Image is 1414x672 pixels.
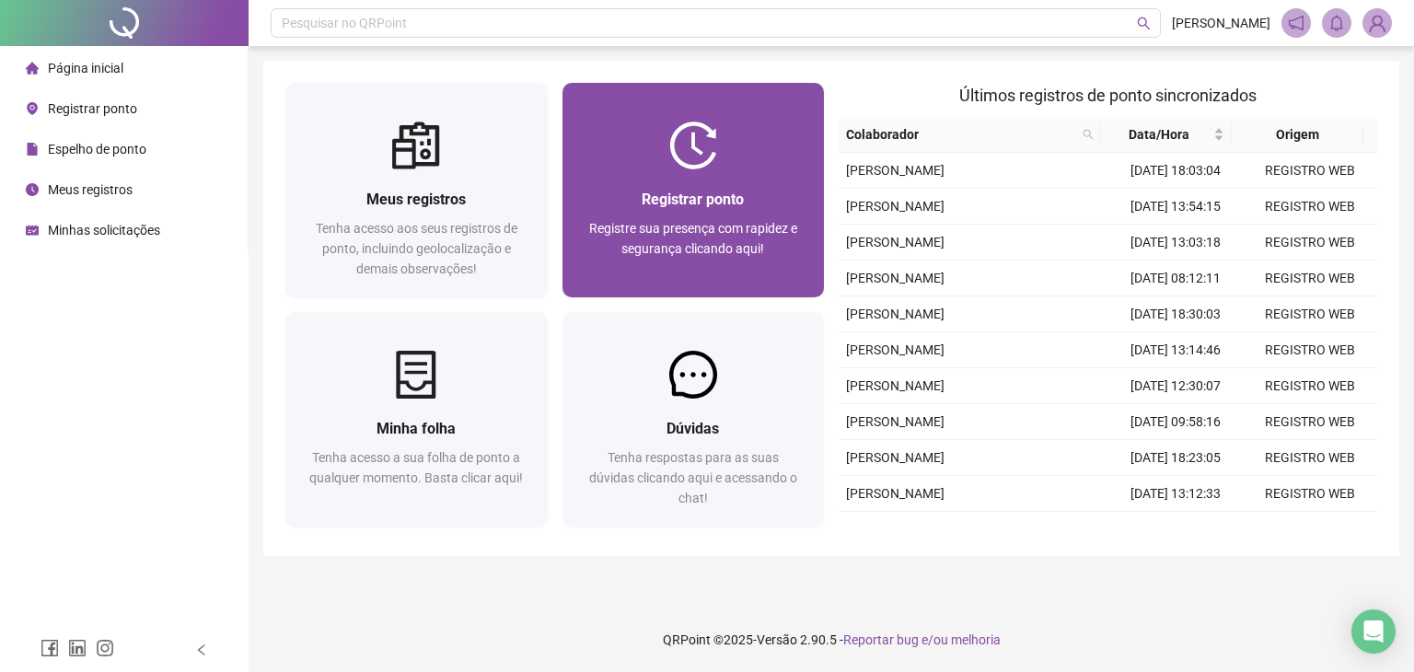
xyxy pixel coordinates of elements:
td: REGISTRO WEB [1243,332,1377,368]
span: [PERSON_NAME] [846,307,945,321]
span: Versão [757,632,797,647]
td: [DATE] 08:12:11 [1108,261,1243,296]
td: REGISTRO WEB [1243,225,1377,261]
td: REGISTRO WEB [1243,404,1377,440]
span: Espelho de ponto [48,142,146,156]
span: [PERSON_NAME] [846,163,945,178]
span: Registre sua presença com rapidez e segurança clicando aqui! [589,221,797,256]
span: [PERSON_NAME] [846,414,945,429]
span: Meus registros [366,191,466,208]
span: Data/Hora [1108,124,1210,145]
td: [DATE] 13:03:18 [1108,225,1243,261]
td: [DATE] 13:54:15 [1108,189,1243,225]
div: Open Intercom Messenger [1351,609,1396,654]
td: REGISTRO WEB [1243,368,1377,404]
span: Minhas solicitações [48,223,160,238]
span: left [195,643,208,656]
th: Origem [1232,117,1362,153]
a: Registrar pontoRegistre sua presença com rapidez e segurança clicando aqui! [562,83,825,297]
span: Registrar ponto [48,101,137,116]
td: REGISTRO WEB [1243,153,1377,189]
a: Minha folhaTenha acesso a sua folha de ponto a qualquer momento. Basta clicar aqui! [285,312,548,527]
span: [PERSON_NAME] [1172,13,1270,33]
span: clock-circle [26,183,39,196]
td: [DATE] 12:30:07 [1108,368,1243,404]
td: REGISTRO WEB [1243,512,1377,548]
span: notification [1288,15,1304,31]
footer: QRPoint © 2025 - 2.90.5 - [249,608,1414,672]
span: search [1079,121,1097,148]
span: Registrar ponto [642,191,744,208]
td: REGISTRO WEB [1243,189,1377,225]
span: Tenha acesso aos seus registros de ponto, incluindo geolocalização e demais observações! [316,221,517,276]
span: [PERSON_NAME] [846,378,945,393]
span: search [1083,129,1094,140]
a: DúvidasTenha respostas para as suas dúvidas clicando aqui e acessando o chat! [562,312,825,527]
span: home [26,62,39,75]
span: Dúvidas [666,420,719,437]
span: facebook [41,639,59,657]
td: REGISTRO WEB [1243,261,1377,296]
td: [DATE] 12:35:12 [1108,512,1243,548]
span: environment [26,102,39,115]
span: linkedin [68,639,87,657]
td: [DATE] 18:03:04 [1108,153,1243,189]
td: REGISTRO WEB [1243,476,1377,512]
td: REGISTRO WEB [1243,296,1377,332]
span: bell [1328,15,1345,31]
span: file [26,143,39,156]
span: Meus registros [48,182,133,197]
span: [PERSON_NAME] [846,235,945,249]
td: [DATE] 18:30:03 [1108,296,1243,332]
span: Minha folha [377,420,456,437]
span: [PERSON_NAME] [846,271,945,285]
span: [PERSON_NAME] [846,342,945,357]
td: [DATE] 18:23:05 [1108,440,1243,476]
span: Últimos registros de ponto sincronizados [959,86,1257,105]
td: REGISTRO WEB [1243,440,1377,476]
span: [PERSON_NAME] [846,486,945,501]
a: Meus registrosTenha acesso aos seus registros de ponto, incluindo geolocalização e demais observa... [285,83,548,297]
span: search [1137,17,1151,30]
th: Data/Hora [1101,117,1232,153]
span: Tenha respostas para as suas dúvidas clicando aqui e acessando o chat! [589,450,797,505]
span: schedule [26,224,39,237]
td: [DATE] 13:12:33 [1108,476,1243,512]
td: [DATE] 09:58:16 [1108,404,1243,440]
span: instagram [96,639,114,657]
td: [DATE] 13:14:46 [1108,332,1243,368]
span: Colaborador [846,124,1075,145]
span: [PERSON_NAME] [846,199,945,214]
img: 89263 [1363,9,1391,37]
span: Tenha acesso a sua folha de ponto a qualquer momento. Basta clicar aqui! [309,450,523,485]
span: [PERSON_NAME] [846,450,945,465]
span: Reportar bug e/ou melhoria [843,632,1001,647]
span: Página inicial [48,61,123,75]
